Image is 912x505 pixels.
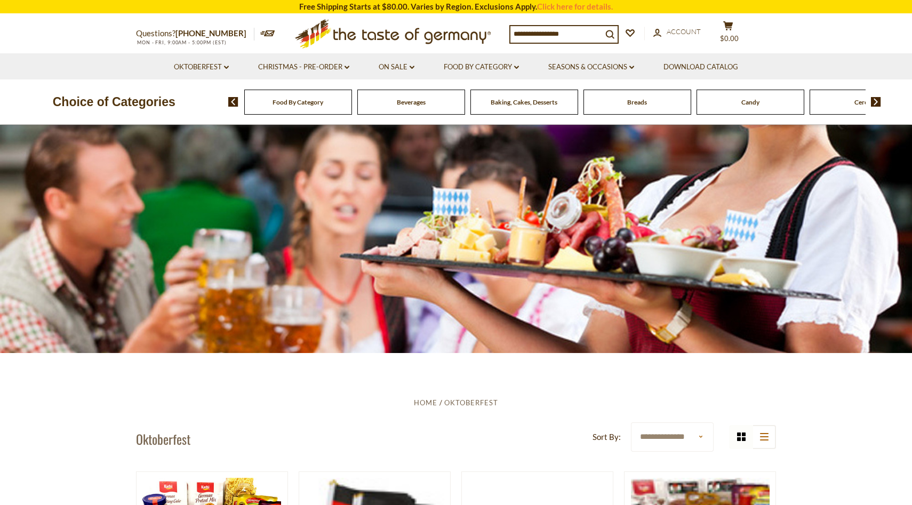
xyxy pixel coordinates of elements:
[871,97,881,107] img: next arrow
[397,98,426,106] a: Beverages
[720,34,739,43] span: $0.00
[548,61,634,73] a: Seasons & Occasions
[444,61,519,73] a: Food By Category
[491,98,557,106] a: Baking, Cakes, Desserts
[258,61,349,73] a: Christmas - PRE-ORDER
[741,98,759,106] a: Candy
[444,398,498,407] a: Oktoberfest
[379,61,414,73] a: On Sale
[593,430,621,444] label: Sort By:
[228,97,238,107] img: previous arrow
[653,26,701,38] a: Account
[854,98,873,106] a: Cereal
[667,27,701,36] span: Account
[136,39,227,45] span: MON - FRI, 9:00AM - 5:00PM (EST)
[537,2,613,11] a: Click here for details.
[627,98,647,106] a: Breads
[414,398,437,407] a: Home
[175,28,246,38] a: [PHONE_NUMBER]
[663,61,738,73] a: Download Catalog
[136,27,254,41] p: Questions?
[273,98,323,106] a: Food By Category
[712,21,744,47] button: $0.00
[174,61,229,73] a: Oktoberfest
[136,431,190,447] h1: Oktoberfest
